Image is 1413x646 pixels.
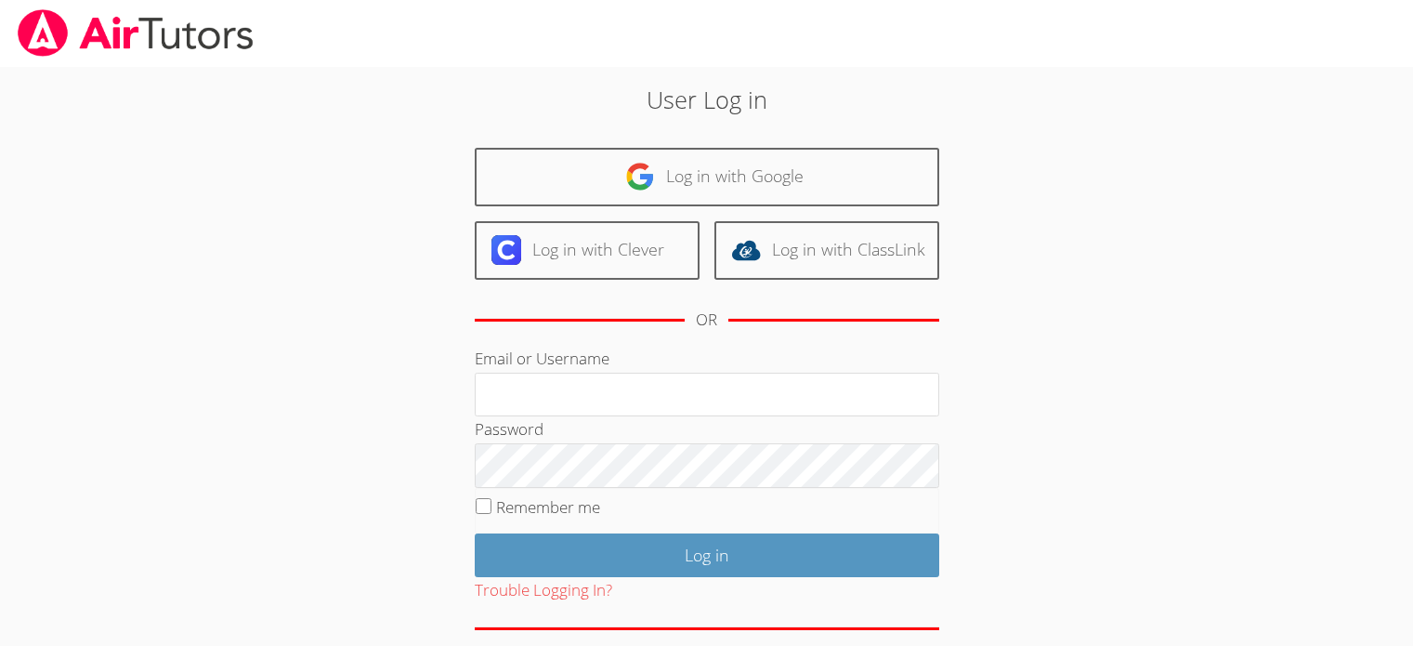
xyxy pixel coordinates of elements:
[696,307,717,334] div: OR
[625,162,655,191] img: google-logo-50288ca7cdecda66e5e0955fdab243c47b7ad437acaf1139b6f446037453330a.svg
[475,148,939,206] a: Log in with Google
[325,82,1088,117] h2: User Log in
[731,235,761,265] img: classlink-logo-d6bb404cc1216ec64c9a2012d9dc4662098be43eaf13dc465df04b49fa7ab582.svg
[475,418,543,440] label: Password
[475,348,609,369] label: Email or Username
[475,534,939,577] input: Log in
[491,235,521,265] img: clever-logo-6eab21bc6e7a338710f1a6ff85c0baf02591cd810cc4098c63d3a4b26e2feb20.svg
[475,577,612,604] button: Trouble Logging In?
[714,221,939,280] a: Log in with ClassLink
[16,9,255,57] img: airtutors_banner-c4298cdbf04f3fff15de1276eac7730deb9818008684d7c2e4769d2f7ddbe033.png
[475,221,700,280] a: Log in with Clever
[496,496,600,518] label: Remember me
